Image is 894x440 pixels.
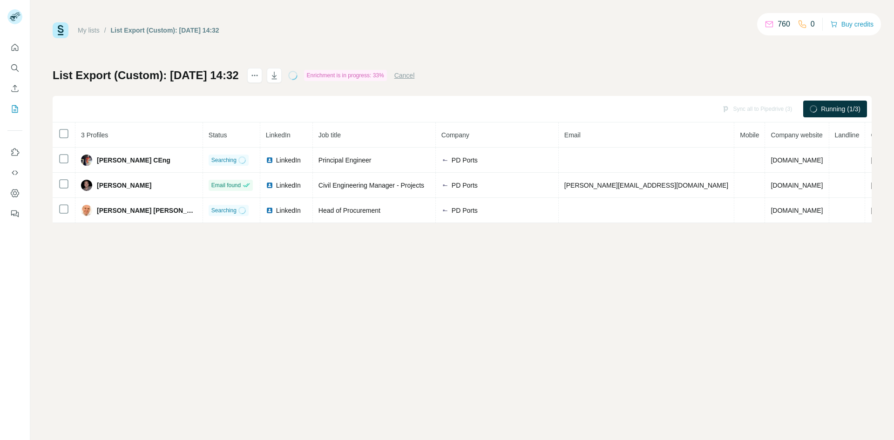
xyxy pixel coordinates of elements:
[441,182,449,189] img: company-logo
[97,206,197,215] span: [PERSON_NAME] [PERSON_NAME]
[318,156,372,164] span: Principal Engineer
[821,104,860,114] span: Running (1/3)
[247,68,262,83] button: actions
[318,182,424,189] span: Civil Engineering Manager - Projects
[452,181,478,190] span: PD Ports
[53,68,239,83] h1: List Export (Custom): [DATE] 14:32
[318,207,380,214] span: Head of Procurement
[211,181,241,190] span: Email found
[771,131,822,139] span: Company website
[564,131,581,139] span: Email
[81,180,92,191] img: Avatar
[104,26,106,35] li: /
[318,131,341,139] span: Job title
[564,182,728,189] span: [PERSON_NAME][EMAIL_ADDRESS][DOMAIN_NAME]
[266,156,273,164] img: LinkedIn logo
[452,156,478,165] span: PD Ports
[276,206,301,215] span: LinkedIn
[266,131,291,139] span: LinkedIn
[81,131,108,139] span: 3 Profiles
[830,18,874,31] button: Buy credits
[441,207,449,214] img: company-logo
[7,205,22,222] button: Feedback
[452,206,478,215] span: PD Ports
[394,71,415,80] button: Cancel
[771,207,823,214] span: [DOMAIN_NAME]
[7,101,22,117] button: My lists
[441,156,449,164] img: company-logo
[53,22,68,38] img: Surfe Logo
[778,19,790,30] p: 760
[266,182,273,189] img: LinkedIn logo
[276,156,301,165] span: LinkedIn
[7,80,22,97] button: Enrich CSV
[276,181,301,190] span: LinkedIn
[835,131,860,139] span: Landline
[7,39,22,56] button: Quick start
[97,181,151,190] span: [PERSON_NAME]
[78,27,100,34] a: My lists
[441,131,469,139] span: Company
[209,131,227,139] span: Status
[7,60,22,76] button: Search
[81,155,92,166] img: Avatar
[811,19,815,30] p: 0
[304,70,387,81] div: Enrichment is in progress: 33%
[771,182,823,189] span: [DOMAIN_NAME]
[211,156,237,164] span: Searching
[81,205,92,216] img: Avatar
[111,26,219,35] div: List Export (Custom): [DATE] 14:32
[7,185,22,202] button: Dashboard
[266,207,273,214] img: LinkedIn logo
[211,206,237,215] span: Searching
[97,156,170,165] span: [PERSON_NAME] CEng
[871,131,894,139] span: Country
[740,131,759,139] span: Mobile
[771,156,823,164] span: [DOMAIN_NAME]
[7,164,22,181] button: Use Surfe API
[7,144,22,161] button: Use Surfe on LinkedIn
